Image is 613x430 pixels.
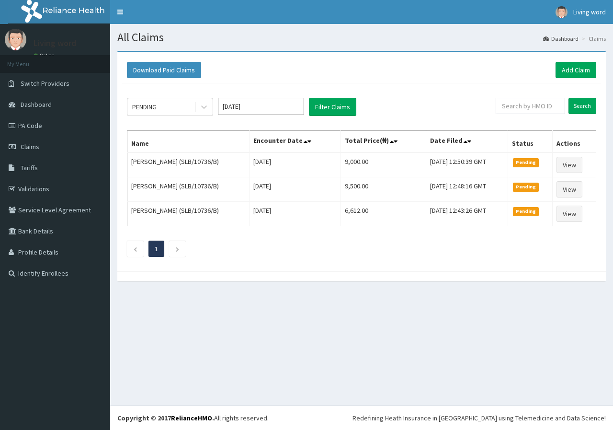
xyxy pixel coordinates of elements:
span: Living word [573,8,606,16]
span: Dashboard [21,100,52,109]
strong: Copyright © 2017 . [117,414,214,422]
li: Claims [579,35,606,43]
td: [DATE] [250,152,341,177]
a: Online [34,52,57,59]
span: Tariffs [21,163,38,172]
span: Claims [21,142,39,151]
td: 9,000.00 [341,152,426,177]
td: [DATE] 12:43:26 GMT [426,202,508,226]
div: PENDING [132,102,157,112]
a: Page 1 is your current page [155,244,158,253]
div: Redefining Heath Insurance in [GEOGRAPHIC_DATA] using Telemedicine and Data Science! [352,413,606,423]
th: Date Filed [426,131,508,153]
input: Select Month and Year [218,98,304,115]
th: Encounter Date [250,131,341,153]
h1: All Claims [117,31,606,44]
button: Filter Claims [309,98,356,116]
footer: All rights reserved. [110,406,613,430]
th: Actions [553,131,596,153]
th: Name [127,131,250,153]
a: Previous page [133,244,137,253]
a: Add Claim [556,62,596,78]
img: User Image [556,6,568,18]
a: View [556,157,582,173]
a: RelianceHMO [171,414,212,422]
span: Pending [513,207,539,216]
a: View [556,181,582,198]
td: [PERSON_NAME] (SLB/10736/B) [127,152,250,177]
td: 6,612.00 [341,202,426,226]
td: [DATE] [250,177,341,202]
p: Living word [34,39,76,47]
th: Status [508,131,553,153]
td: [DATE] [250,202,341,226]
a: View [556,206,582,222]
td: 9,500.00 [341,177,426,202]
button: Download Paid Claims [127,62,201,78]
input: Search by HMO ID [496,98,565,114]
td: [DATE] 12:50:39 GMT [426,152,508,177]
th: Total Price(₦) [341,131,426,153]
input: Search [568,98,596,114]
span: Pending [513,158,539,167]
img: User Image [5,29,26,50]
span: Switch Providers [21,79,69,88]
td: [DATE] 12:48:16 GMT [426,177,508,202]
a: Next page [175,244,180,253]
a: Dashboard [543,35,579,43]
td: [PERSON_NAME] (SLB/10736/B) [127,177,250,202]
td: [PERSON_NAME] (SLB/10736/B) [127,202,250,226]
span: Pending [513,183,539,191]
